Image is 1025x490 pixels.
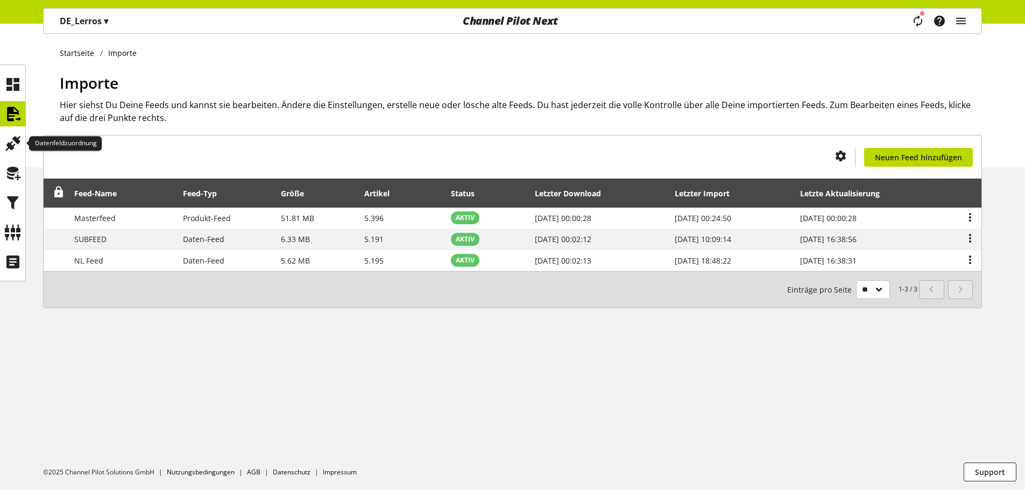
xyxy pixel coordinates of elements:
span: 6.33 MB [281,234,310,244]
span: Daten-Feed [183,255,224,266]
span: AKTIV [456,213,475,223]
span: Entsperren, um Zeilen neu anzuordnen [53,187,65,198]
div: Letzter Import [675,188,740,199]
span: AKTIV [456,235,475,244]
nav: main navigation [43,8,982,34]
div: Letzter Download [535,188,612,199]
span: Einträge pro Seite [787,284,856,295]
span: Importe [60,73,118,93]
span: [DATE] 18:48:22 [675,255,731,266]
span: [DATE] 16:38:56 [800,234,857,244]
div: Letzte Aktualisierung [800,188,890,199]
div: Datenfeldzuordnung [29,136,102,151]
span: 5.62 MB [281,255,310,266]
button: Support [964,463,1016,481]
div: Größe [281,188,315,199]
span: Daten-Feed [183,234,224,244]
span: ▾ [104,15,108,27]
a: Neuen Feed hinzufügen [864,148,973,167]
span: [DATE] 10:09:14 [675,234,731,244]
p: DE_Lerros [60,15,108,27]
span: Produkt-Feed [183,213,231,223]
span: 5.195 [364,255,384,266]
span: 51.81 MB [281,213,314,223]
span: 5.396 [364,213,384,223]
span: Support [975,466,1005,478]
span: Neuen Feed hinzufügen [875,152,962,163]
span: 5.191 [364,234,384,244]
span: SUBFEED [74,234,107,244]
span: [DATE] 00:24:50 [675,213,731,223]
h2: Hier siehst Du Deine Feeds und kannst sie bearbeiten. Ändere die Einstellungen, erstelle neue ode... [60,98,982,124]
div: Artikel [364,188,400,199]
small: 1-3 / 3 [787,280,917,299]
a: Impressum [323,467,357,477]
span: Masterfeed [74,213,116,223]
span: [DATE] 16:38:31 [800,255,857,266]
a: Startseite [60,47,100,59]
div: Feed-Typ [183,188,228,199]
a: AGB [247,467,260,477]
span: [DATE] 00:02:12 [535,234,591,244]
span: AKTIV [456,255,475,265]
span: [DATE] 00:00:28 [535,213,591,223]
span: [DATE] 00:02:13 [535,255,591,266]
span: NL Feed [74,255,103,266]
li: ©2025 Channel Pilot Solutions GmbH [43,467,167,477]
div: Status [451,188,485,199]
span: [DATE] 00:00:28 [800,213,857,223]
div: Feed-Name [74,188,128,199]
a: Nutzungsbedingungen [167,467,235,477]
a: Datenschutz [273,467,310,477]
div: Entsperren, um Zeilen neu anzuordnen [50,187,65,200]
